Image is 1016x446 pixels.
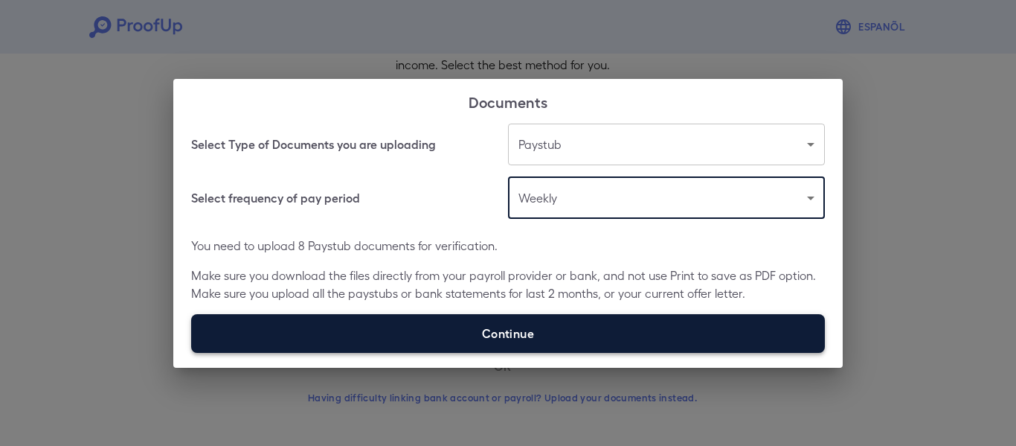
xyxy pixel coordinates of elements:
[191,237,825,255] p: You need to upload 8 Paystub documents for verification.
[173,79,843,124] h2: Documents
[191,136,436,153] h6: Select Type of Documents you are uploading
[191,314,825,353] label: Continue
[191,267,825,302] p: Make sure you download the files directly from your payroll provider or bank, and not use Print t...
[508,124,825,165] div: Paystub
[508,177,825,219] div: Weekly
[191,189,360,207] h6: Select frequency of pay period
